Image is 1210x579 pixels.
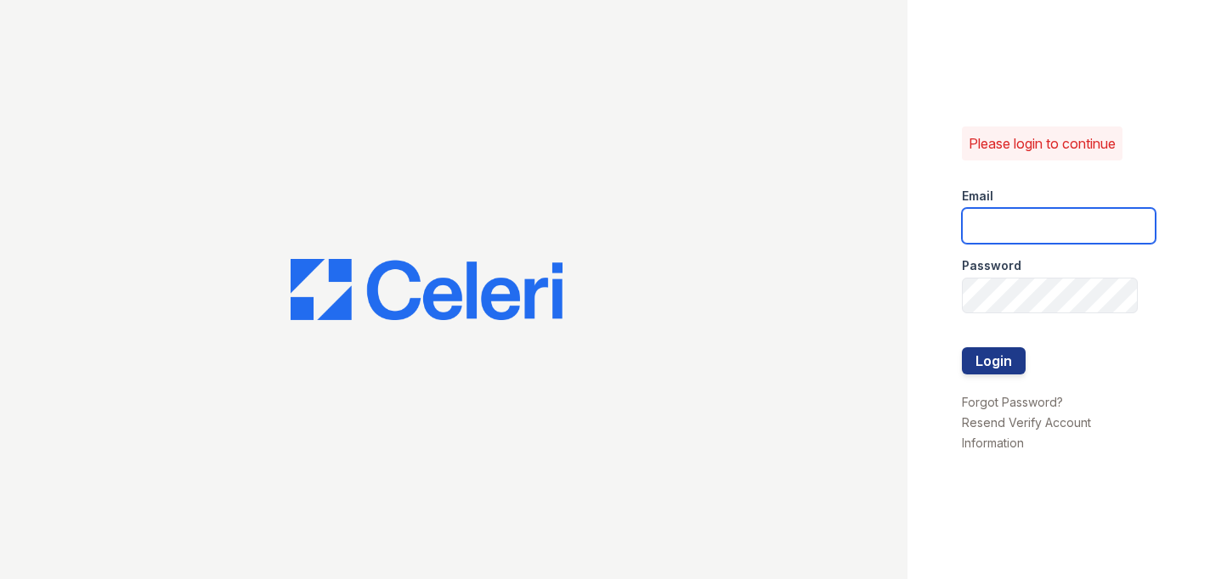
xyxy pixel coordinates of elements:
[962,347,1026,374] button: Login
[969,133,1116,154] p: Please login to continue
[962,415,1091,450] a: Resend Verify Account Information
[962,188,993,205] label: Email
[962,395,1063,409] a: Forgot Password?
[962,257,1021,274] label: Password
[291,259,563,320] img: CE_Logo_Blue-a8612792a0a2168367f1c8372b55b34899dd931a85d93a1a3d3e32e68fde9ad4.png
